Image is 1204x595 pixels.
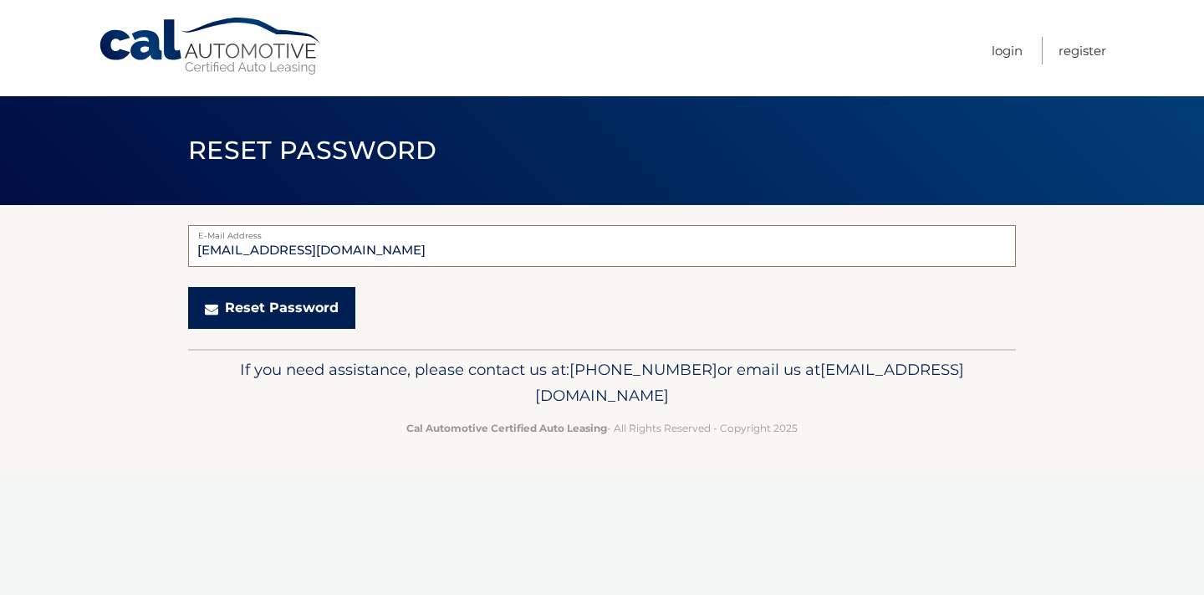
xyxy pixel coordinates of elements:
[199,356,1005,410] p: If you need assistance, please contact us at: or email us at
[569,360,717,379] span: [PHONE_NUMBER]
[188,225,1016,267] input: E-Mail Address
[1059,37,1106,64] a: Register
[188,287,355,329] button: Reset Password
[98,17,324,76] a: Cal Automotive
[406,422,607,434] strong: Cal Automotive Certified Auto Leasing
[188,135,436,166] span: Reset Password
[199,419,1005,437] p: - All Rights Reserved - Copyright 2025
[188,225,1016,239] label: E-Mail Address
[992,37,1023,64] a: Login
